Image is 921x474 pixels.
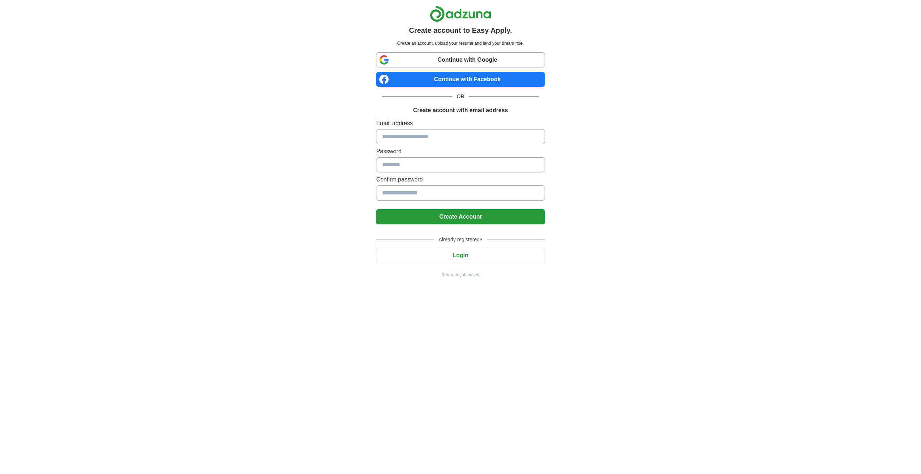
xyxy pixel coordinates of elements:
h1: Create account with email address [413,106,508,115]
a: Continue with Facebook [376,72,545,87]
label: Email address [376,119,545,128]
span: Already registered? [434,236,486,243]
button: Login [376,248,545,263]
label: Password [376,147,545,156]
a: Return to job advert [376,272,545,278]
span: OR [453,93,469,100]
img: Adzuna logo [430,6,491,22]
h1: Create account to Easy Apply. [409,25,512,36]
a: Continue with Google [376,52,545,67]
p: Create an account, upload your resume and land your dream role. [377,40,543,47]
button: Create Account [376,209,545,224]
a: Login [376,252,545,258]
label: Confirm password [376,175,545,184]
